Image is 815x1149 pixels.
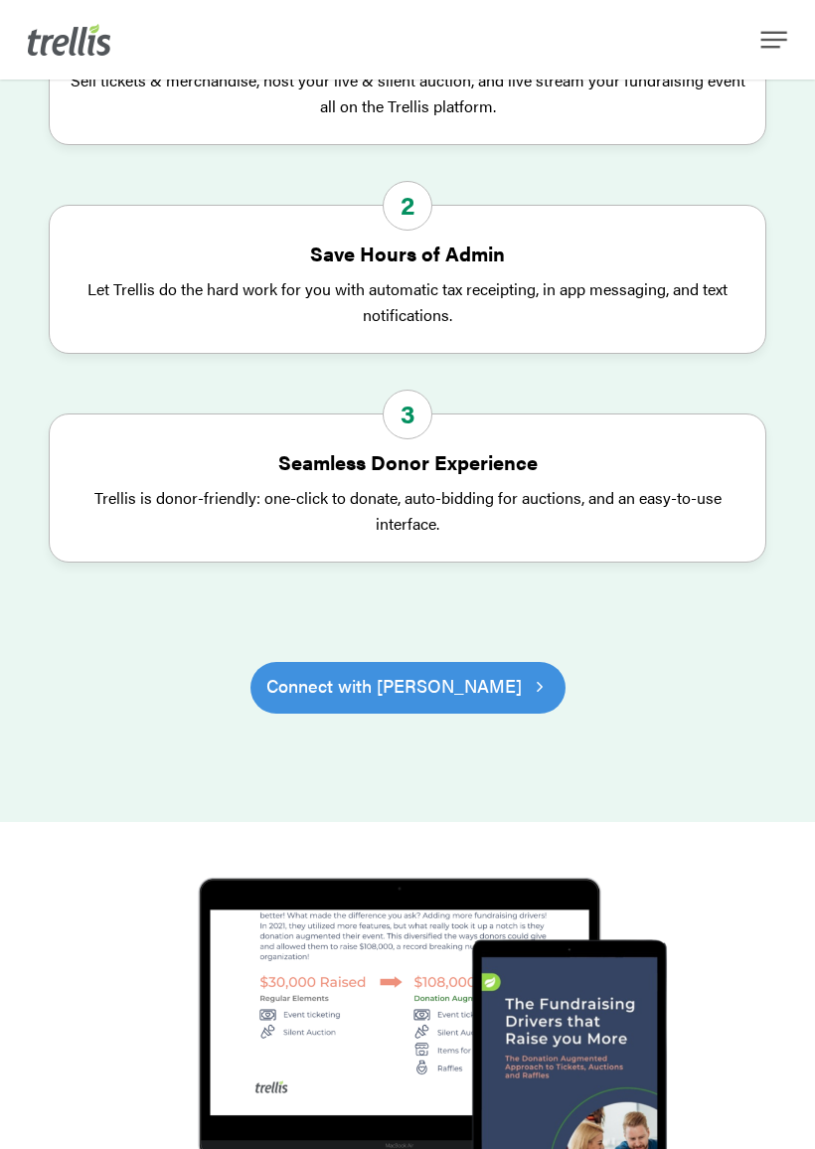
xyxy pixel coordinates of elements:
strong: Save Hours of Admin [310,239,505,267]
p: Sell tickets & merchandise, host your live & silent auction, and live stream your fundraising eve... [70,68,745,119]
span: 2 [383,181,432,231]
img: Trellis [28,24,111,56]
strong: Seamless Donor Experience [278,447,538,476]
a: Navigation Menu [765,30,787,50]
span: 3 [383,390,432,439]
p: Let Trellis do the hard work for you with automatic tax receipting, in app messaging, and text no... [70,276,745,328]
span: Connect with [PERSON_NAME] [266,672,522,700]
a: Connect with [PERSON_NAME] [250,662,566,714]
p: Trellis is donor-friendly: one-click to donate, auto-bidding for auctions, and an easy-to-use int... [70,485,745,537]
